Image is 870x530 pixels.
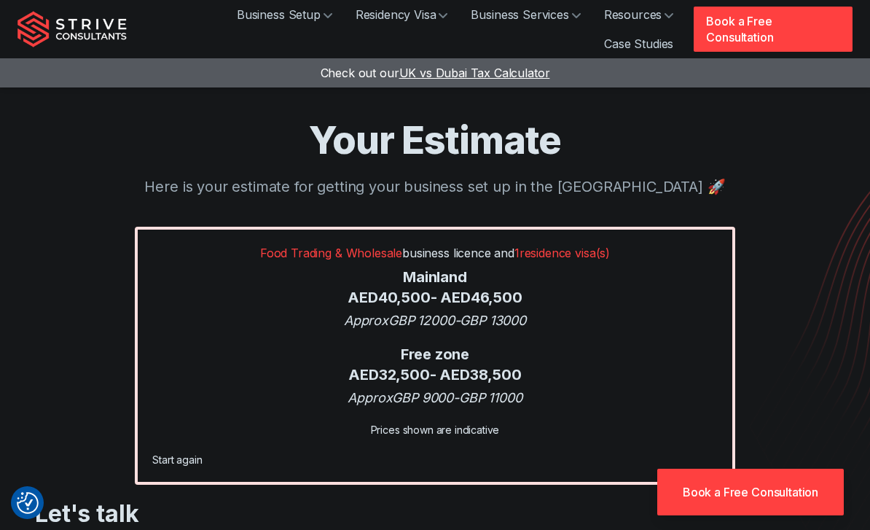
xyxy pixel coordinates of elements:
div: Prices shown are indicative [152,422,718,437]
h1: Your Estimate [17,117,853,164]
a: Check out ourUK vs Dubai Tax Calculator [321,66,550,80]
div: Approx GBP 9000 - GBP 11000 [152,388,718,408]
span: Food Trading & Wholesale [260,246,402,260]
a: Case Studies [592,29,685,58]
a: Start again [152,453,202,466]
div: Free zone AED 32,500 - AED 38,500 [152,345,718,385]
div: Approx GBP 12000 - GBP 13000 [152,311,718,330]
span: 1 residence visa(s) [514,246,610,260]
p: Here is your estimate for getting your business set up in the [GEOGRAPHIC_DATA] 🚀 [17,176,853,198]
button: Consent Preferences [17,492,39,514]
h3: Let's talk [35,499,835,529]
p: business licence and [152,244,718,262]
span: UK vs Dubai Tax Calculator [399,66,550,80]
img: Revisit consent button [17,492,39,514]
a: Book a Free Consultation [657,469,844,515]
a: Book a Free Consultation [694,7,853,52]
img: Strive Consultants [17,11,127,47]
div: Mainland AED 40,500 - AED 46,500 [152,268,718,308]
